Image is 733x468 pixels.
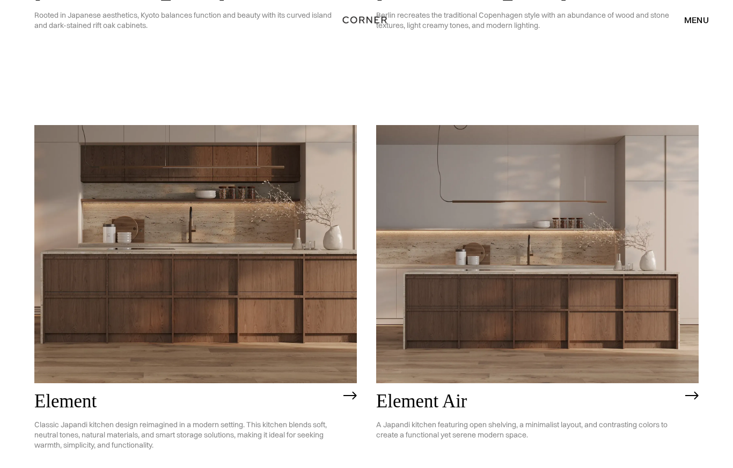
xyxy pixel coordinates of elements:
[376,412,680,448] p: A Japandi kitchen featuring open shelving, a minimalist layout, and contrasting colors to create ...
[673,11,709,29] div: menu
[34,391,338,412] h2: Element
[684,16,709,24] div: menu
[332,13,402,27] a: home
[34,412,338,458] p: Classic Japandi kitchen design reimagined in a modern setting. This kitchen blends soft, neutral ...
[376,391,680,412] h2: Element Air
